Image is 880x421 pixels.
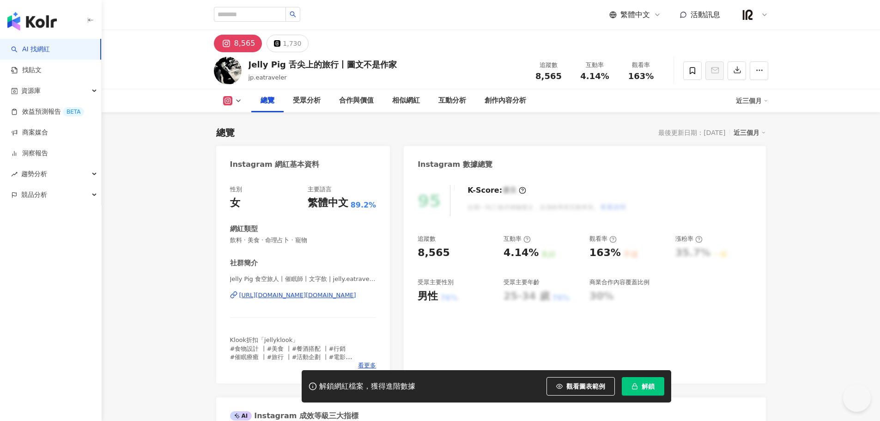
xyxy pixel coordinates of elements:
div: Instagram 網紅基本資料 [230,159,320,170]
div: 8,565 [234,37,255,50]
a: 找貼文 [11,66,42,75]
span: Klook折扣「jellyklook」 #食物設計 丨#美食 丨#餐酒搭配 丨#行銷 #催眠療癒 丨#旅行 丨#活動企劃 丨#電影 金星在金牛，剛好喜歡美食與品酒🍷WSET 3 ing 🌍✈️ ... [230,336,362,394]
div: 受眾主要年齡 [504,278,540,287]
div: K-Score : [467,185,526,195]
div: 男性 [418,289,438,304]
div: 受眾主要性別 [418,278,454,287]
img: IR%20logo_%E9%BB%91.png [739,6,757,24]
button: 8,565 [214,35,262,52]
div: 最後更新日期：[DATE] [658,129,725,136]
div: 近三個月 [734,127,766,139]
div: 創作內容分析 [485,95,526,106]
span: 活動訊息 [691,10,720,19]
div: 近三個月 [736,93,768,108]
div: 互動率 [504,235,531,243]
button: 1,730 [267,35,309,52]
span: 8,565 [535,71,562,81]
a: 洞察報告 [11,149,48,158]
div: 商業合作內容覆蓋比例 [589,278,649,287]
div: 總覽 [261,95,274,106]
div: 追蹤數 [418,235,436,243]
span: 看更多 [358,361,376,370]
div: 互動分析 [438,95,466,106]
img: logo [7,12,57,31]
span: 趨勢分析 [21,164,47,184]
div: 合作與價值 [339,95,374,106]
span: 飲料 · 美食 · 命理占卜 · 寵物 [230,236,376,244]
div: 繁體中文 [308,196,348,210]
div: 1,730 [283,37,301,50]
img: KOL Avatar [214,57,242,85]
div: 8,565 [418,246,450,260]
div: 163% [589,246,621,260]
div: 解鎖網紅檔案，獲得進階數據 [319,382,415,391]
a: 商案媒合 [11,128,48,137]
div: 觀看率 [624,61,659,70]
div: AI [230,411,252,421]
button: 觀看圖表範例 [546,377,615,396]
span: 89.2% [351,200,376,210]
span: 163% [628,72,654,81]
a: [URL][DOMAIN_NAME][DOMAIN_NAME] [230,291,376,299]
div: Instagram 成效等級三大指標 [230,411,358,421]
div: 追蹤數 [531,61,566,70]
div: 受眾分析 [293,95,321,106]
div: 總覽 [216,126,235,139]
div: 性別 [230,185,242,194]
span: 競品分析 [21,184,47,205]
button: 解鎖 [622,377,664,396]
div: 漲粉率 [675,235,703,243]
div: Instagram 數據總覽 [418,159,492,170]
span: jp.eatraveler [249,74,287,81]
span: 觀看圖表範例 [566,383,605,390]
div: 觀看率 [589,235,617,243]
div: [URL][DOMAIN_NAME][DOMAIN_NAME] [239,291,356,299]
div: 4.14% [504,246,539,260]
div: 相似網紅 [392,95,420,106]
div: 社群簡介 [230,258,258,268]
span: 繁體中文 [620,10,650,20]
div: 女 [230,196,240,210]
div: 互動率 [577,61,613,70]
a: searchAI 找網紅 [11,45,50,54]
span: 4.14% [580,72,609,81]
div: 主要語言 [308,185,332,194]
div: Jelly Pig 舌尖上的旅行丨圖文不是作家 [249,59,397,70]
span: rise [11,171,18,177]
span: search [290,11,296,18]
div: 網紅類型 [230,224,258,234]
a: 效益預測報告BETA [11,107,84,116]
span: Jelly Pig 食空旅人丨催眠師丨文字飲 | jelly.eatraveler [230,275,376,283]
span: 資源庫 [21,80,41,101]
span: 解鎖 [642,383,655,390]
